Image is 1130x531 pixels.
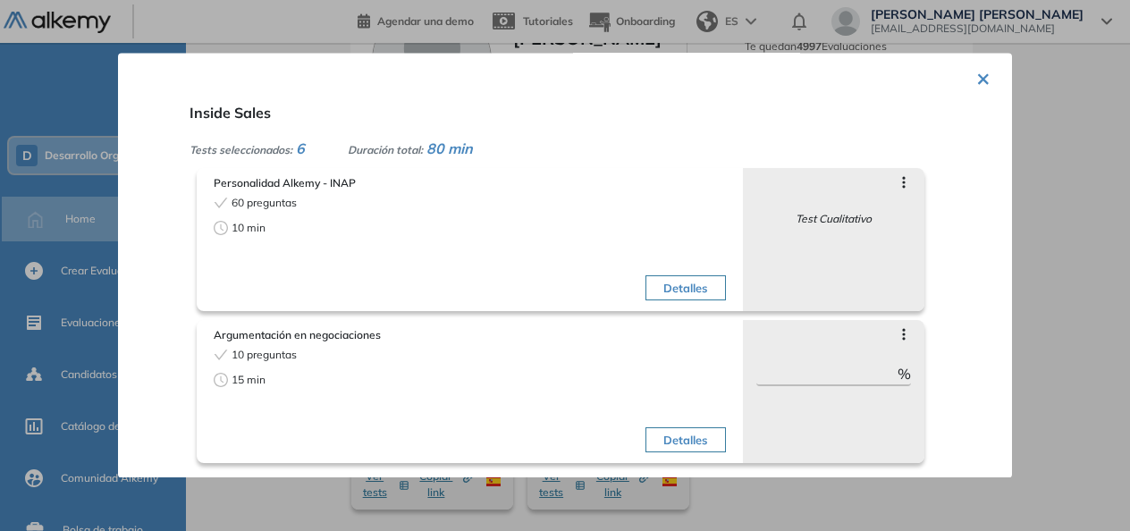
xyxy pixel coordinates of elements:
span: 60 preguntas [232,195,297,211]
span: Inside Sales [190,104,271,122]
span: 10 preguntas [232,347,297,363]
span: Test Cualitativo [796,211,872,227]
button: Detalles [645,428,725,453]
button: × [976,60,991,95]
span: 15 min [232,372,266,388]
span: check [214,348,228,362]
span: 10 min [232,220,266,236]
span: Argumentación en negociaciones [214,327,726,343]
span: Personalidad Alkemy - INAP [214,175,726,191]
span: 80 min [426,139,473,157]
span: % [898,363,911,384]
span: Duración total: [348,143,423,156]
span: 6 [296,139,305,157]
span: clock-circle [214,373,228,387]
span: clock-circle [214,221,228,235]
span: check [214,196,228,210]
span: Tests seleccionados: [190,143,292,156]
button: Detalles [645,276,725,301]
